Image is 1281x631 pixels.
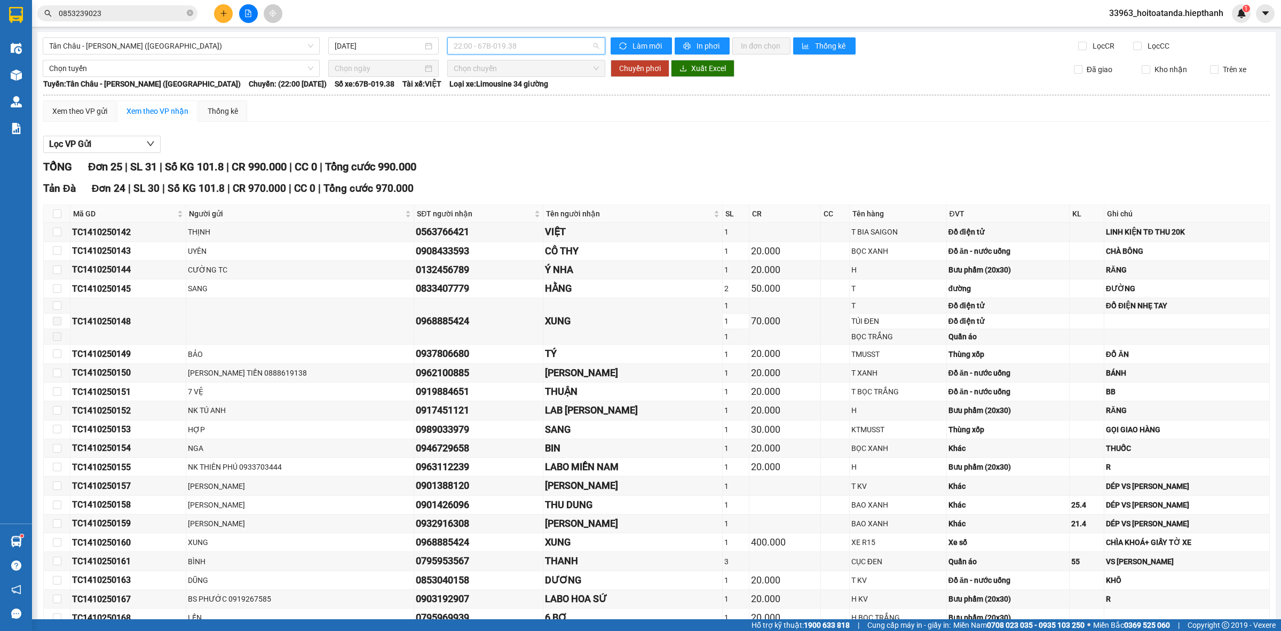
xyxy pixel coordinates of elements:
[88,160,122,173] span: Đơn 25
[289,182,291,194] span: |
[220,10,227,17] span: plus
[1106,518,1268,529] div: DÉP VS [PERSON_NAME]
[948,386,1067,398] div: Đồ ăn - nước uống
[948,518,1067,529] div: Khác
[851,264,945,276] div: H
[545,441,721,456] div: BIN
[149,57,294,80] strong: VP Nhận :
[751,535,819,550] div: 400.000
[20,534,23,537] sup: 1
[72,282,184,295] div: TC1410250145
[543,242,723,261] td: CÔ THY
[1088,40,1116,52] span: Lọc CR
[449,78,548,90] span: Loại xe: Limousine 34 giường
[851,348,945,360] div: TMUSST
[188,367,412,379] div: [PERSON_NAME] TIẾN 0888619138
[948,245,1067,257] div: Đồ ăn - nước uống
[724,442,747,454] div: 1
[697,40,721,52] span: In phơi
[72,461,184,474] div: TC1410250155
[1106,283,1268,294] div: ĐƯỜNG
[416,244,541,259] div: 0908433593
[188,283,412,294] div: SANG
[545,346,721,361] div: TÝ
[416,441,541,456] div: 0946729658
[335,63,423,74] input: Chọn ngày
[543,439,723,458] td: BIN
[751,384,819,399] div: 20.000
[1106,424,1268,435] div: GỌI GIAO HÀNG
[417,208,532,220] span: SĐT người nhận
[1101,6,1232,20] span: 33963_hoitoatanda.hiepthanh
[751,314,819,329] div: 70.000
[732,37,790,54] button: In đơn chọn
[416,281,541,296] div: 0833407779
[948,315,1067,327] div: Đồ điện tử
[160,160,162,173] span: |
[545,403,721,418] div: LAB [PERSON_NAME]
[724,499,747,511] div: 1
[1106,386,1268,398] div: BB
[227,182,230,194] span: |
[414,383,543,401] td: 0919884651
[133,182,160,194] span: SL 30
[208,105,238,117] div: Thống kê
[11,96,22,107] img: warehouse-icon
[249,78,327,90] span: Chuyến: (22:00 [DATE])
[72,479,184,493] div: TC1410250157
[130,160,157,173] span: SL 31
[125,160,128,173] span: |
[72,385,184,399] div: TC1410250151
[70,298,186,345] td: TC1410250148
[416,516,541,531] div: 0932916308
[414,439,543,458] td: 0946729658
[545,516,721,531] div: [PERSON_NAME]
[232,160,287,173] span: CR 990.000
[948,480,1067,492] div: Khác
[70,364,186,383] td: TC1410250150
[188,264,412,276] div: CƯỜNG TC
[724,461,747,473] div: 1
[295,160,317,173] span: CC 0
[851,367,945,379] div: T XANH
[70,242,186,261] td: TC1410250143
[724,226,747,238] div: 1
[1106,264,1268,276] div: RĂNG
[850,205,947,223] th: Tên hàng
[1106,245,1268,257] div: CHÀ BÔNG
[724,245,747,257] div: 1
[49,137,91,151] span: Lọc VP Gửi
[1237,9,1246,18] img: icon-new-feature
[323,182,414,194] span: Tổng cước 970.000
[1104,205,1270,223] th: Ghi chú
[851,226,945,238] div: T BIA SAIGON
[416,314,541,329] div: 0968885424
[948,461,1067,473] div: Bưu phẩm (20x30)
[543,261,723,279] td: Ý NHA
[335,78,394,90] span: Số xe: 67B-019.38
[188,480,412,492] div: [PERSON_NAME]
[189,208,403,220] span: Người gửi
[545,281,721,296] div: HẰNG
[4,62,94,72] strong: VP Gửi :
[1244,5,1248,12] span: 1
[414,533,543,552] td: 0968885424
[1256,4,1275,23] button: caret-down
[851,283,945,294] div: T
[43,182,76,194] span: Tản Đà
[43,136,161,153] button: Lọc VP Gửi
[1106,226,1268,238] div: LINH KIỆN TĐ THU 20K
[1106,348,1268,360] div: ĐỒ ĂN
[1070,205,1104,223] th: KL
[49,60,313,76] span: Chọn tuyến
[751,365,819,380] div: 20.000
[751,281,819,296] div: 50.000
[545,224,721,239] div: VIỆT
[851,331,945,342] div: BỌC TRẮNG
[188,536,412,548] div: XUNG
[611,60,669,77] button: Chuyển phơi
[543,345,723,363] td: TÝ
[543,298,723,345] td: XUNG
[543,477,723,495] td: NGUYỄN DUNG
[187,10,193,16] span: close-circle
